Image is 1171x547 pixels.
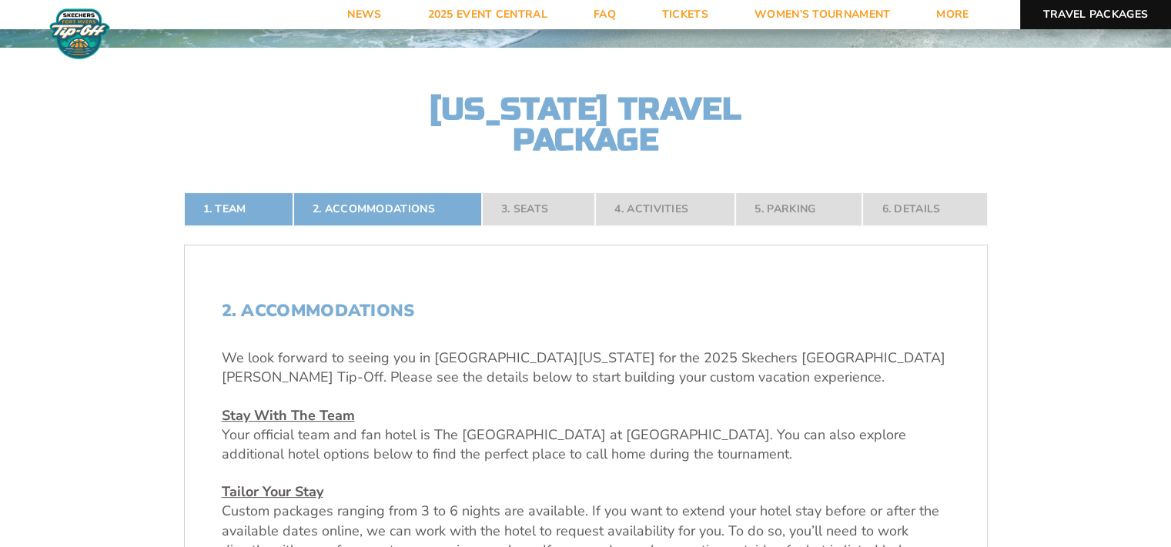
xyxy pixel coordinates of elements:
p: Your official team and fan hotel is The [GEOGRAPHIC_DATA] at [GEOGRAPHIC_DATA]. You can also expl... [222,406,950,465]
h2: 2. Accommodations [222,301,950,321]
u: Tailor Your Stay [222,482,323,501]
u: Stay With The Team [222,406,355,425]
img: Fort Myers Tip-Off [46,8,113,60]
h2: [US_STATE] Travel Package [417,94,755,155]
p: We look forward to seeing you in [GEOGRAPHIC_DATA][US_STATE] for the 2025 Skechers [GEOGRAPHIC_DA... [222,349,950,387]
a: 1. Team [184,192,293,226]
